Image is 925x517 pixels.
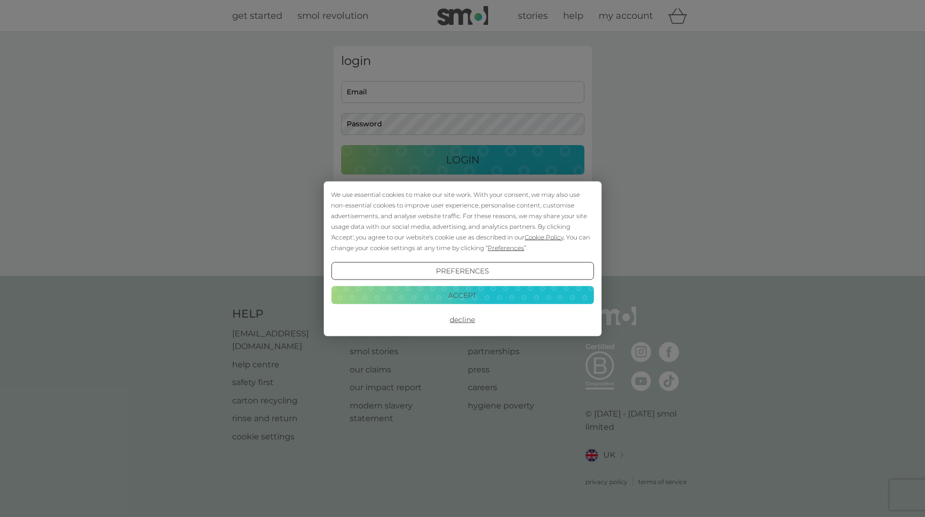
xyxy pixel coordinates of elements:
div: We use essential cookies to make our site work. With your consent, we may also use non-essential ... [331,189,594,253]
div: Cookie Consent Prompt [323,181,601,336]
button: Preferences [331,262,594,280]
button: Decline [331,311,594,329]
span: Cookie Policy [525,233,564,240]
button: Accept [331,286,594,304]
span: Preferences [488,244,524,251]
